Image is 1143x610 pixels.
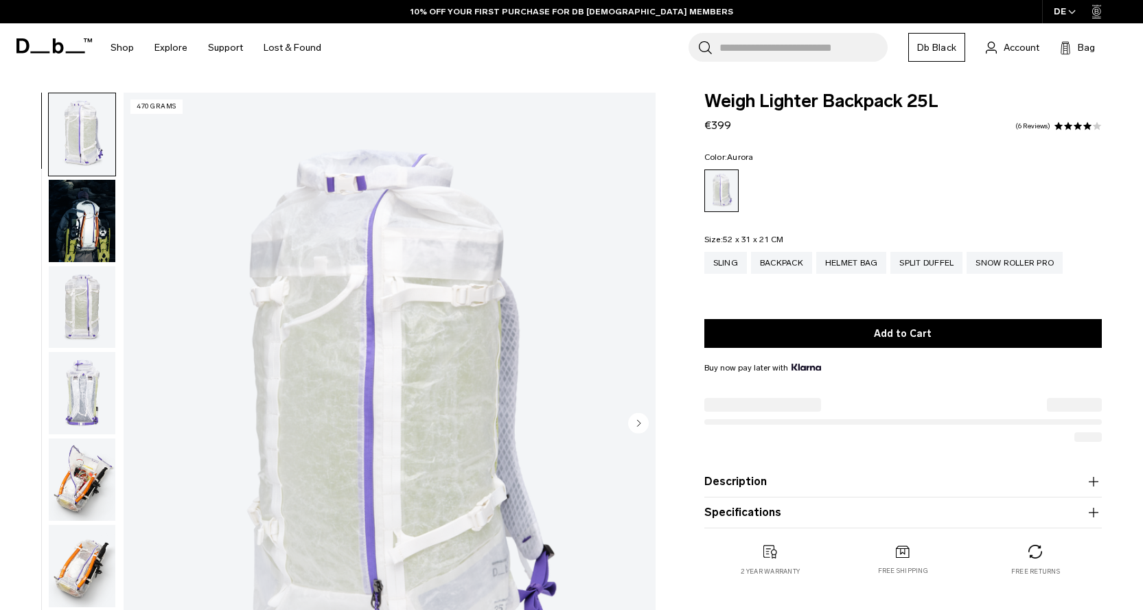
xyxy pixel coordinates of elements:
p: Free returns [1011,567,1060,576]
a: Support [208,23,243,72]
img: {"height" => 20, "alt" => "Klarna"} [792,364,821,371]
a: 6 reviews [1015,123,1050,130]
img: Weigh_Lighter_Backpack_25L_5.png [49,525,115,607]
button: Description [704,473,1102,490]
legend: Color: [704,153,754,161]
a: Sling [704,252,747,274]
p: 2 year warranty [741,567,800,576]
span: €399 [704,119,731,132]
a: Db Black [908,33,965,62]
span: Bag [1078,40,1095,55]
span: Buy now pay later with [704,362,821,374]
button: Weigh_Lighter_Backpack_25L_2.png [48,266,116,349]
img: Weigh_Lighter_Backpack_25L_3.png [49,352,115,434]
button: Weigh_Lighter_Backpack_25L_5.png [48,524,116,608]
button: Add to Cart [704,319,1102,348]
a: Explore [154,23,187,72]
a: Backpack [751,252,812,274]
a: Split Duffel [890,252,962,274]
button: Weigh_Lighter_Backpack_25L_Lifestyle_new.png [48,179,116,263]
button: Next slide [628,413,649,436]
a: Snow Roller Pro [967,252,1063,274]
a: Helmet Bag [816,252,887,274]
a: Account [986,39,1039,56]
span: Account [1004,40,1039,55]
button: Weigh_Lighter_Backpack_25L_3.png [48,351,116,435]
button: Specifications [704,504,1102,521]
a: Lost & Found [264,23,321,72]
span: Weigh Lighter Backpack 25L [704,93,1102,110]
img: Weigh_Lighter_Backpack_25L_2.png [49,266,115,349]
img: Weigh_Lighter_Backpack_25L_1.png [49,93,115,176]
span: Aurora [727,152,754,162]
img: Weigh_Lighter_Backpack_25L_Lifestyle_new.png [49,180,115,262]
button: Weigh_Lighter_Backpack_25L_4.png [48,438,116,521]
a: 10% OFF YOUR FIRST PURCHASE FOR DB [DEMOGRAPHIC_DATA] MEMBERS [411,5,733,18]
p: Free shipping [878,566,928,576]
a: Aurora [704,169,739,212]
img: Weigh_Lighter_Backpack_25L_4.png [49,438,115,521]
button: Bag [1060,39,1095,56]
a: Shop [111,23,134,72]
nav: Main Navigation [100,23,332,72]
span: 52 x 31 x 21 CM [723,235,784,244]
p: 470 grams [130,99,183,114]
button: Weigh_Lighter_Backpack_25L_1.png [48,93,116,176]
legend: Size: [704,235,784,244]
